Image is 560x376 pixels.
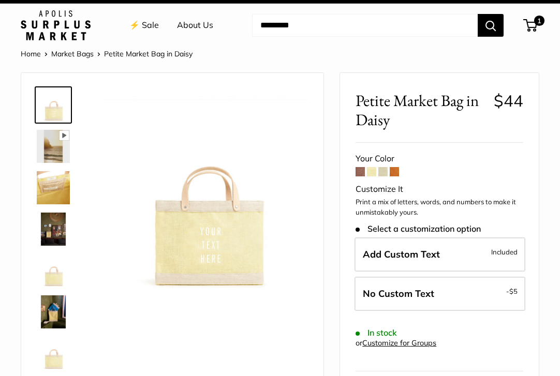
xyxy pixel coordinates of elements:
p: Print a mix of letters, words, and numbers to make it unmistakably yours. [356,197,523,217]
img: Petite Market Bag in Daisy [37,213,70,246]
a: Customize for Groups [362,338,436,348]
label: Add Custom Text [355,237,525,272]
span: Included [491,246,518,258]
div: Your Color [356,151,523,167]
a: Petite Market Bag in Daisy [35,335,72,372]
div: or [356,336,436,350]
a: Petite Market Bag in Daisy [35,128,72,165]
a: Petite Market Bag in Daisy [35,293,72,330]
span: Petite Market Bag in Daisy [356,91,485,129]
img: Petite Market Bag in Daisy [37,88,70,122]
span: No Custom Text [363,288,434,299]
a: Petite Market Bag in Daisy [35,169,72,206]
span: Select a customization option [356,224,480,234]
span: $44 [494,91,523,111]
a: About Us [177,18,213,33]
span: Add Custom Text [363,248,440,260]
span: 1 [534,16,544,26]
img: Petite Market Bag in Daisy [37,337,70,370]
div: Customize It [356,182,523,197]
img: Petite Market Bag in Daisy [37,295,70,328]
label: Leave Blank [355,277,525,311]
a: 1 [524,19,537,32]
a: Petite Market Bag in Daisy [35,86,72,124]
span: - [506,285,518,297]
a: Market Bags [51,49,94,58]
a: Petite Market Bag in Daisy [35,210,72,248]
span: In stock [356,328,396,338]
a: ⚡️ Sale [129,18,159,33]
nav: Breadcrumb [21,47,193,61]
input: Search... [252,14,478,37]
span: Petite Market Bag in Daisy [104,49,193,58]
button: Search [478,14,504,37]
img: Petite Market Bag in Daisy [37,254,70,287]
img: Apolis: Surplus Market [21,10,91,40]
img: Petite Market Bag in Daisy [37,130,70,163]
a: Petite Market Bag in Daisy [35,252,72,289]
span: $5 [509,287,518,295]
img: Petite Market Bag in Daisy [37,171,70,204]
a: Home [21,49,41,58]
img: Petite Market Bag in Daisy [104,88,308,292]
